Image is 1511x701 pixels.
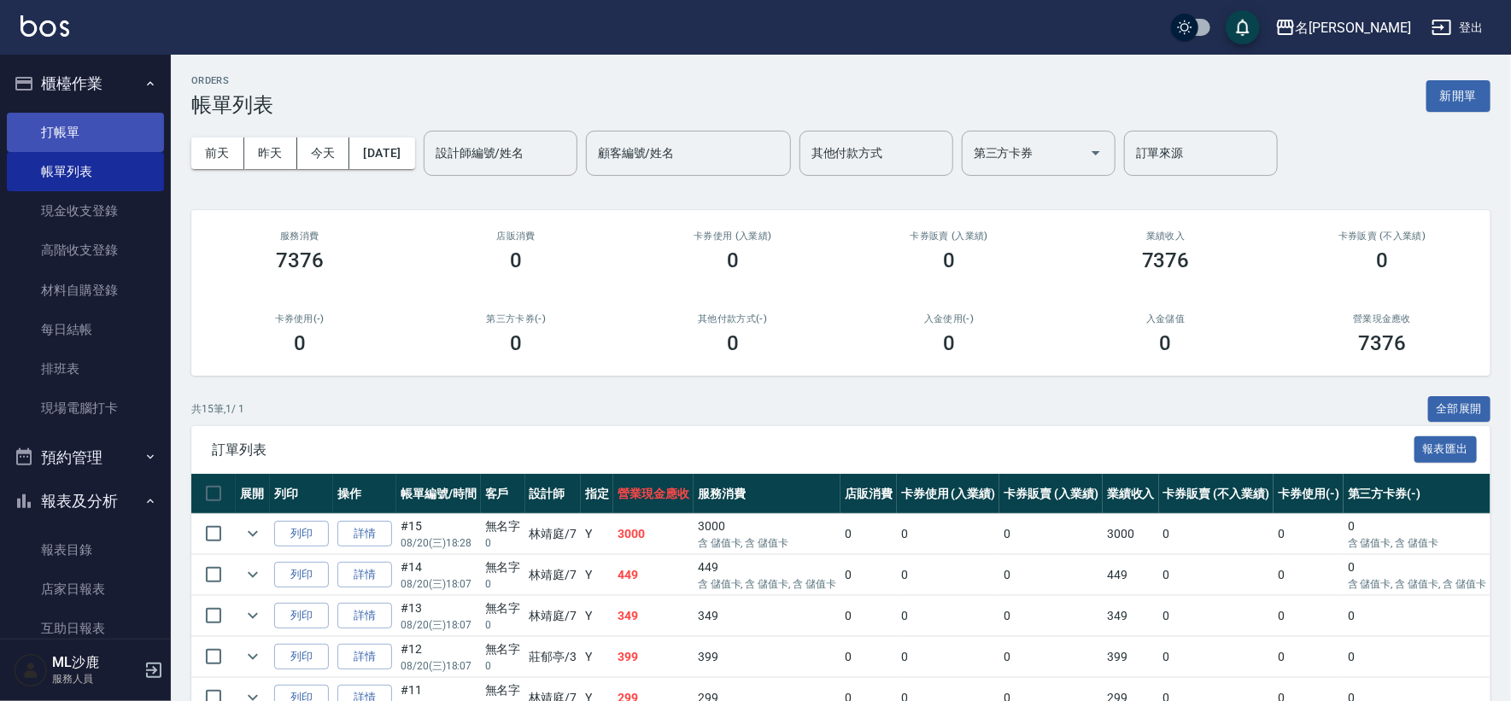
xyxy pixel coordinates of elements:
[694,596,840,636] td: 349
[485,681,521,699] div: 無名字
[274,562,329,588] button: 列印
[396,514,481,554] td: #15
[485,558,521,576] div: 無名字
[7,570,164,609] a: 店家日報表
[999,514,1103,554] td: 0
[727,248,739,272] h3: 0
[1159,514,1274,554] td: 0
[485,535,521,551] p: 0
[1268,10,1418,45] button: 名[PERSON_NAME]
[897,596,1000,636] td: 0
[20,15,69,37] img: Logo
[999,637,1103,677] td: 0
[212,313,388,324] h2: 卡券使用(-)
[485,599,521,617] div: 無名字
[7,191,164,231] a: 現金收支登錄
[1348,535,1486,551] p: 含 儲值卡, 含 儲值卡
[274,521,329,547] button: 列印
[401,535,477,551] p: 08/20 (三) 18:28
[581,637,613,677] td: Y
[613,514,694,554] td: 3000
[1358,331,1406,355] h3: 7376
[1425,12,1491,44] button: 登出
[7,231,164,270] a: 高階收支登錄
[1078,313,1254,324] h2: 入金儲值
[525,637,582,677] td: 莊郁亭 /3
[485,576,521,592] p: 0
[694,637,840,677] td: 399
[396,596,481,636] td: #13
[525,514,582,554] td: 林靖庭 /7
[7,609,164,648] a: 互助日報表
[401,658,477,674] p: 08/20 (三) 18:07
[212,231,388,242] h3: 服務消費
[1414,441,1478,457] a: 報表匯出
[840,555,897,595] td: 0
[396,555,481,595] td: #14
[1159,596,1274,636] td: 0
[1160,331,1172,355] h3: 0
[7,349,164,388] a: 排班表
[1274,555,1344,595] td: 0
[1348,576,1486,592] p: 含 儲值卡, 含 儲值卡, 含 儲值卡
[401,617,477,633] p: 08/20 (三) 18:07
[485,617,521,633] p: 0
[1142,248,1190,272] h3: 7376
[581,555,613,595] td: Y
[7,435,164,480] button: 預約管理
[1295,231,1471,242] h2: 卡券販賣 (不入業績)
[645,313,821,324] h2: 其他付款方式(-)
[240,644,266,669] button: expand row
[333,474,396,514] th: 操作
[1426,80,1491,112] button: 新開單
[240,521,266,546] button: expand row
[999,474,1103,514] th: 卡券販賣 (入業績)
[240,562,266,587] button: expand row
[1274,514,1344,554] td: 0
[274,603,329,629] button: 列印
[581,514,613,554] td: Y
[429,313,605,324] h2: 第三方卡券(-)
[1376,248,1388,272] h3: 0
[337,521,392,547] a: 詳情
[1274,596,1344,636] td: 0
[429,231,605,242] h2: 店販消費
[999,596,1103,636] td: 0
[1159,474,1274,514] th: 卡券販賣 (不入業績)
[396,474,481,514] th: 帳單編號/時間
[897,555,1000,595] td: 0
[191,401,244,417] p: 共 15 筆, 1 / 1
[7,113,164,152] a: 打帳單
[274,644,329,670] button: 列印
[1103,474,1159,514] th: 業績收入
[510,248,522,272] h3: 0
[897,637,1000,677] td: 0
[191,137,244,169] button: 前天
[862,231,1038,242] h2: 卡券販賣 (入業績)
[1344,474,1491,514] th: 第三方卡券(-)
[1344,514,1491,554] td: 0
[897,474,1000,514] th: 卡券使用 (入業績)
[613,637,694,677] td: 399
[52,671,139,686] p: 服務人員
[1274,474,1344,514] th: 卡券使用(-)
[337,562,392,588] a: 詳情
[525,474,582,514] th: 設計師
[840,596,897,636] td: 0
[1082,139,1110,166] button: Open
[1426,87,1491,103] a: 新開單
[1226,10,1260,44] button: save
[276,248,324,272] h3: 7376
[897,514,1000,554] td: 0
[510,331,522,355] h3: 0
[1344,637,1491,677] td: 0
[1344,596,1491,636] td: 0
[396,637,481,677] td: #12
[943,248,955,272] h3: 0
[1274,637,1344,677] td: 0
[1428,396,1491,423] button: 全部展開
[1344,555,1491,595] td: 0
[862,313,1038,324] h2: 入金使用(-)
[694,555,840,595] td: 449
[337,603,392,629] a: 詳情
